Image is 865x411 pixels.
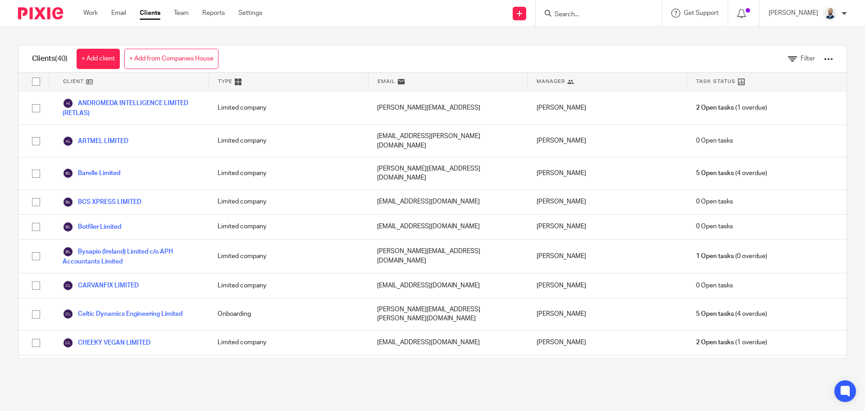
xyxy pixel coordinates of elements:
span: Get Support [684,10,719,16]
div: Limited company [209,215,368,239]
a: Celtic Dynamics Engineering Limited [63,309,182,319]
a: ANDROMEDA INTELLIGENCE LIMITED (RETLAS) [63,98,200,118]
a: Clients [140,9,160,18]
a: Barelle Limited [63,168,120,179]
div: [PERSON_NAME][EMAIL_ADDRESS][PERSON_NAME][DOMAIN_NAME] [368,356,528,388]
img: svg%3E [63,246,73,257]
span: 0 Open tasks [696,281,733,290]
div: [PERSON_NAME] [528,331,687,355]
span: (4 overdue) [696,309,767,319]
span: 2 Open tasks [696,338,734,347]
a: Bysapio (Ireland) Limited c/o APH Accountants Limited [63,246,200,266]
div: [PERSON_NAME] [528,125,687,157]
div: [PERSON_NAME] [528,91,687,125]
span: Email [378,78,396,85]
div: Sole Trader / Self-Assessed [209,356,368,388]
div: [EMAIL_ADDRESS][DOMAIN_NAME] [368,215,528,239]
a: + Add client [77,49,120,69]
a: BCS XPRESS LIMITED [63,197,141,208]
span: (1 overdue) [696,338,767,347]
div: [PERSON_NAME] [528,240,687,273]
div: [PERSON_NAME] [528,157,687,189]
div: Limited company [209,157,368,189]
img: svg%3E [63,280,73,291]
input: Search [554,11,635,19]
div: [EMAIL_ADDRESS][DOMAIN_NAME] [368,331,528,355]
h1: Clients [32,54,68,64]
span: (40) [55,55,68,62]
span: 5 Open tasks [696,309,734,319]
span: (1 overdue) [696,103,767,112]
span: 0 Open tasks [696,222,733,231]
div: [PERSON_NAME] [528,215,687,239]
span: 0 Open tasks [696,197,733,206]
span: Type [218,78,232,85]
div: [PERSON_NAME] [528,273,687,298]
div: [PERSON_NAME] [528,190,687,214]
a: Email [111,9,126,18]
a: Botfiler Limited [63,222,121,232]
div: Limited company [209,273,368,298]
input: Select all [27,73,45,90]
a: ARTMEL LIMITED [63,136,128,147]
div: [EMAIL_ADDRESS][DOMAIN_NAME] [368,273,528,298]
div: Limited company [209,91,368,125]
div: Limited company [209,331,368,355]
div: Onboarding [209,298,368,330]
span: 0 Open tasks [696,136,733,145]
a: CARVANFIX LIMITED [63,280,139,291]
div: [EMAIL_ADDRESS][DOMAIN_NAME] [368,190,528,214]
img: svg%3E [63,222,73,232]
span: Task Status [696,78,736,85]
span: Manager [537,78,565,85]
a: CHEEKY VEGAN LIMITED [63,337,150,348]
span: 2 Open tasks [696,103,734,112]
img: svg%3E [63,197,73,208]
div: Limited company [209,190,368,214]
div: [PERSON_NAME][EMAIL_ADDRESS][DOMAIN_NAME] [368,157,528,189]
div: [PERSON_NAME] [528,298,687,330]
a: Work [83,9,98,18]
img: svg%3E [63,136,73,147]
div: [EMAIL_ADDRESS][PERSON_NAME][DOMAIN_NAME] [368,125,528,157]
img: Pixie [18,7,63,19]
img: Mark%20LI%20profiler.png [823,6,837,21]
img: svg%3E [63,337,73,348]
div: [PERSON_NAME][EMAIL_ADDRESS][PERSON_NAME][DOMAIN_NAME] [368,298,528,330]
div: Limited company [209,125,368,157]
a: Reports [202,9,225,18]
img: svg%3E [63,98,73,109]
span: (0 overdue) [696,252,767,261]
img: svg%3E [63,168,73,179]
p: [PERSON_NAME] [769,9,818,18]
span: (4 overdue) [696,169,767,178]
div: Limited company [209,240,368,273]
span: Client [63,78,84,85]
img: svg%3E [63,309,73,319]
span: 1 Open tasks [696,252,734,261]
span: 5 Open tasks [696,169,734,178]
div: [PERSON_NAME] [528,356,687,388]
a: Settings [238,9,262,18]
a: + Add from Companies House [124,49,219,69]
span: Filter [801,55,815,62]
div: [PERSON_NAME][EMAIL_ADDRESS][DOMAIN_NAME] [368,240,528,273]
div: [PERSON_NAME][EMAIL_ADDRESS] [368,91,528,125]
a: Team [174,9,189,18]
